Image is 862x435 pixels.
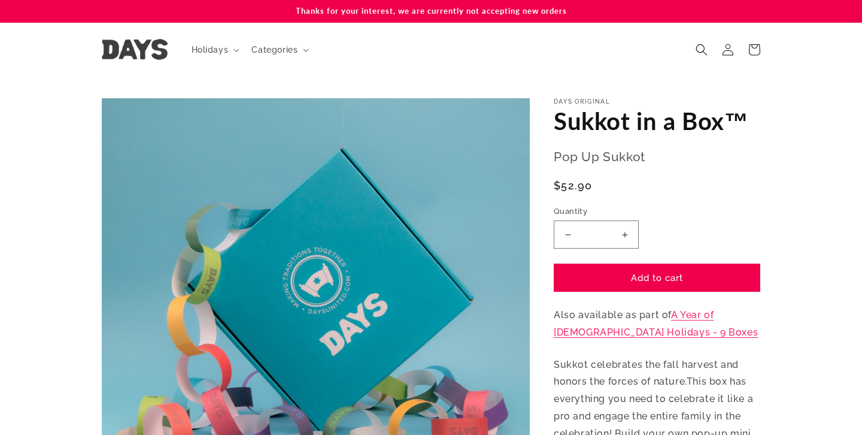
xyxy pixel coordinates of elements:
img: Days United [102,39,168,60]
span: $52.90 [554,177,593,194]
label: Quantity [554,206,760,217]
p: Days Original [554,98,760,105]
a: A Year of [DEMOGRAPHIC_DATA] Holidays - 9 Boxes [554,309,758,338]
summary: Categories [244,37,314,62]
p: Pop Up Sukkot [554,146,760,168]
summary: Search [688,37,715,63]
h1: Sukkot in a Box™ [554,105,760,137]
span: Categories [251,44,298,55]
span: Holidays [192,44,229,55]
summary: Holidays [184,37,245,62]
button: Add to cart [554,264,760,292]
